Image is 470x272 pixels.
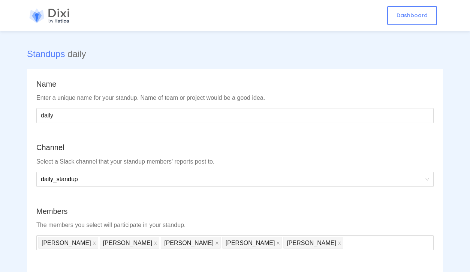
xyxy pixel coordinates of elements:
[36,158,434,166] div: Select a Slack channel that your standup members' reports post to.
[215,241,219,245] span: close
[36,221,434,230] div: The members you select will participate in your standup.
[36,94,434,102] div: Enter a unique name for your standup. Name of team or project would be a good idea.
[154,241,157,245] span: close
[226,237,275,248] span: [PERSON_NAME]
[276,241,280,245] span: close
[38,237,98,249] span: Megan Hall
[36,108,434,123] input: Enter name for this standup...
[27,49,443,60] h5: daily
[93,241,96,245] span: close
[222,237,282,249] span: Chelsea Andrade
[387,6,437,25] a: Dashboard
[338,241,341,245] span: close
[36,142,434,153] div: Channel
[161,237,221,249] span: Pj Lowe
[287,237,336,248] span: [PERSON_NAME]
[36,206,434,217] div: Members
[27,49,65,59] a: Standups
[42,237,91,248] span: [PERSON_NAME]
[103,237,153,248] span: [PERSON_NAME]
[36,78,434,90] div: Name
[41,172,429,186] span: daily_standup
[100,237,160,249] span: Dan Silivestru
[283,237,343,249] span: Abigail Dreher
[164,237,214,248] span: [PERSON_NAME]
